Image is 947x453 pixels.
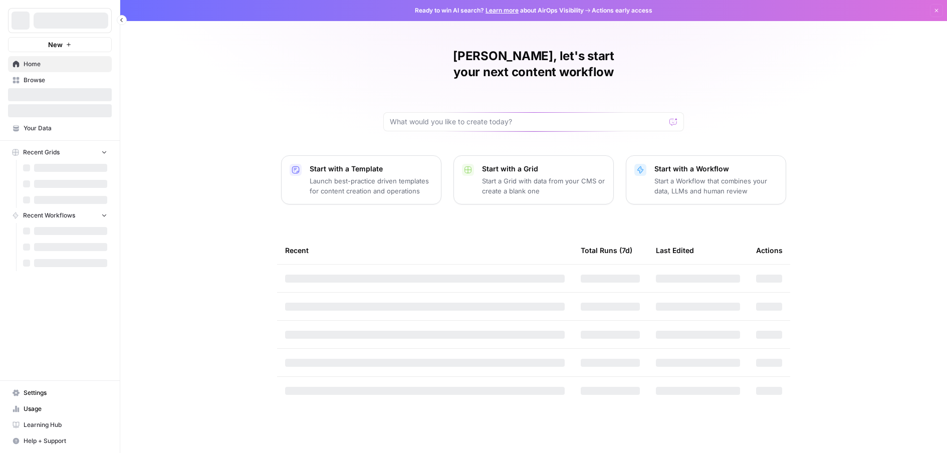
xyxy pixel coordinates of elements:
span: New [48,40,63,50]
a: Settings [8,385,112,401]
div: Last Edited [656,237,694,264]
span: Help + Support [24,436,107,445]
button: Start with a WorkflowStart a Workflow that combines your data, LLMs and human review [626,155,786,204]
span: Ready to win AI search? about AirOps Visibility [415,6,584,15]
span: Home [24,60,107,69]
p: Start with a Workflow [654,164,778,174]
input: What would you like to create today? [390,117,665,127]
div: Total Runs (7d) [581,237,632,264]
div: Actions [756,237,783,264]
span: Learning Hub [24,420,107,429]
a: Learning Hub [8,417,112,433]
div: Recent [285,237,565,264]
a: Your Data [8,120,112,136]
a: Home [8,56,112,72]
button: Help + Support [8,433,112,449]
span: Recent Workflows [23,211,75,220]
a: Browse [8,72,112,88]
a: Learn more [486,7,519,14]
button: New [8,37,112,52]
span: Browse [24,76,107,85]
p: Start a Grid with data from your CMS or create a blank one [482,176,605,196]
span: Usage [24,404,107,413]
p: Start with a Grid [482,164,605,174]
button: Recent Grids [8,145,112,160]
a: Usage [8,401,112,417]
p: Launch best-practice driven templates for content creation and operations [310,176,433,196]
span: Your Data [24,124,107,133]
button: Recent Workflows [8,208,112,223]
button: Start with a TemplateLaunch best-practice driven templates for content creation and operations [281,155,441,204]
span: Recent Grids [23,148,60,157]
p: Start a Workflow that combines your data, LLMs and human review [654,176,778,196]
h1: [PERSON_NAME], let's start your next content workflow [383,48,684,80]
button: Start with a GridStart a Grid with data from your CMS or create a blank one [453,155,614,204]
span: Settings [24,388,107,397]
p: Start with a Template [310,164,433,174]
span: Actions early access [592,6,652,15]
